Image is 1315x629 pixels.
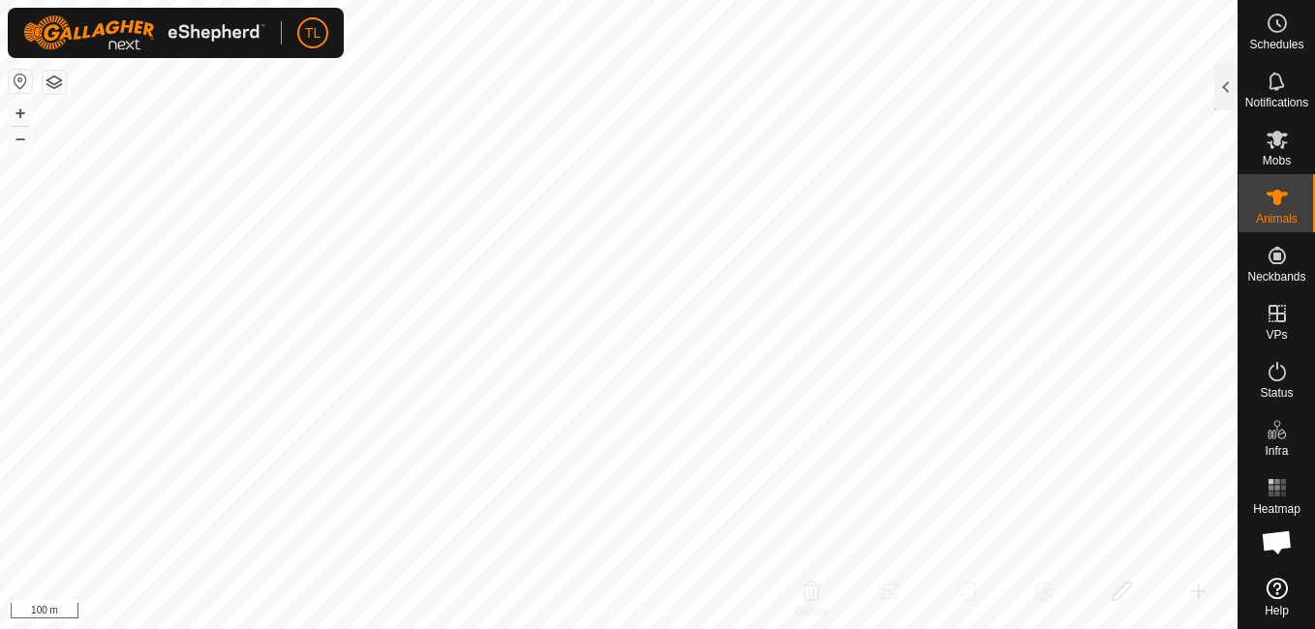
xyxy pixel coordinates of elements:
button: – [9,127,32,150]
span: Status [1260,387,1293,399]
span: VPs [1266,329,1287,341]
span: Infra [1265,445,1288,457]
span: Animals [1256,213,1298,225]
a: Open chat [1248,513,1306,571]
span: Notifications [1245,97,1308,108]
a: Privacy Policy [542,604,615,621]
span: Heatmap [1253,503,1300,515]
a: Help [1239,570,1315,624]
button: Reset Map [9,70,32,93]
span: Help [1265,605,1289,616]
img: Gallagher Logo [23,15,265,50]
button: Map Layers [43,71,66,94]
span: TL [305,23,321,44]
a: Contact Us [638,604,695,621]
button: + [9,102,32,125]
span: Mobs [1263,155,1291,166]
span: Neckbands [1247,271,1305,283]
span: Schedules [1249,39,1303,50]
